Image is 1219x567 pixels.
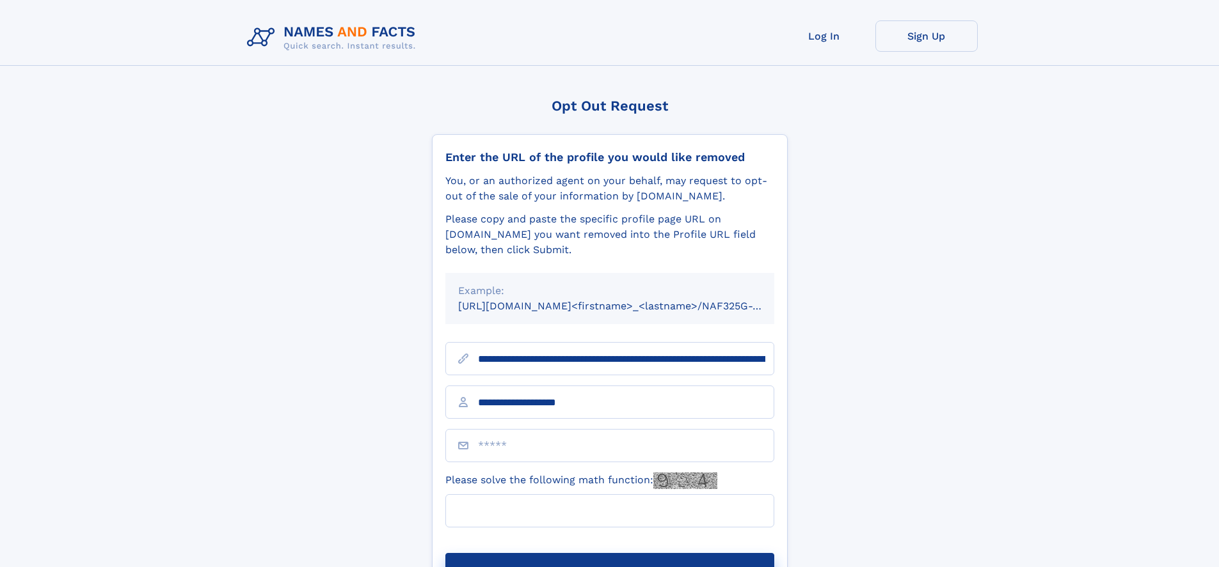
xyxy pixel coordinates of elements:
[458,283,761,299] div: Example:
[242,20,426,55] img: Logo Names and Facts
[432,98,788,114] div: Opt Out Request
[445,173,774,204] div: You, or an authorized agent on your behalf, may request to opt-out of the sale of your informatio...
[773,20,875,52] a: Log In
[875,20,978,52] a: Sign Up
[458,300,799,312] small: [URL][DOMAIN_NAME]<firstname>_<lastname>/NAF325G-xxxxxxxx
[445,212,774,258] div: Please copy and paste the specific profile page URL on [DOMAIN_NAME] you want removed into the Pr...
[445,150,774,164] div: Enter the URL of the profile you would like removed
[445,472,717,489] label: Please solve the following math function:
